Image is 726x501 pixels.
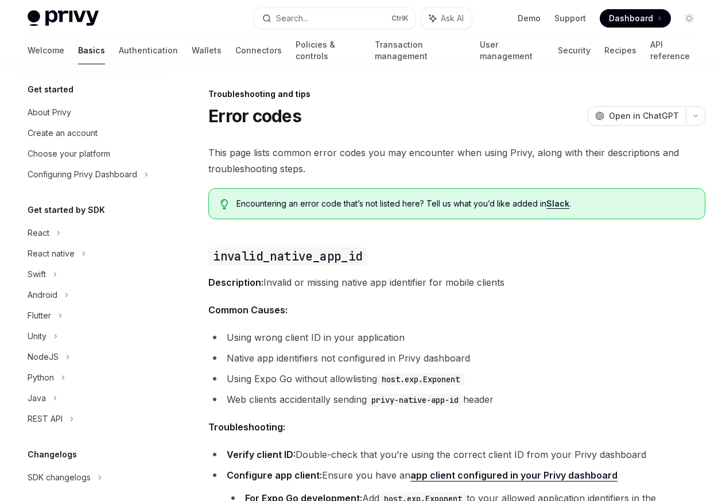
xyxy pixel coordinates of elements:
[375,37,465,64] a: Transaction management
[28,226,49,240] div: React
[235,37,282,64] a: Connectors
[480,37,545,64] a: User management
[208,421,285,433] strong: Troubleshooting:
[28,126,98,140] div: Create an account
[227,449,296,460] strong: Verify client ID:
[208,88,705,100] div: Troubleshooting and tips
[220,199,228,209] svg: Tip
[650,37,698,64] a: API reference
[28,106,71,119] div: About Privy
[208,274,705,290] span: Invalid or missing native app identifier for mobile clients
[28,247,75,261] div: React native
[28,371,54,385] div: Python
[208,247,367,265] code: invalid_native_app_id
[236,198,693,209] span: Encountering an error code that’s not listed here? Tell us what you’d like added in .
[208,145,705,177] span: This page lists common error codes you may encounter when using Privy, along with their descripti...
[254,8,416,29] button: Search...CtrlK
[609,110,679,122] span: Open in ChatGPT
[119,37,178,64] a: Authentication
[227,469,322,481] strong: Configure app client:
[604,37,636,64] a: Recipes
[28,412,63,426] div: REST API
[28,288,57,302] div: Android
[518,13,541,24] a: Demo
[558,37,591,64] a: Security
[208,371,705,387] li: Using Expo Go without allowlisting
[28,203,105,217] h5: Get started by SDK
[78,37,105,64] a: Basics
[28,329,46,343] div: Unity
[28,471,91,484] div: SDK changelogs
[609,13,653,24] span: Dashboard
[546,199,569,209] a: Slack
[18,143,165,164] a: Choose your platform
[680,9,698,28] button: Toggle dark mode
[296,37,361,64] a: Policies & controls
[28,37,64,64] a: Welcome
[18,102,165,123] a: About Privy
[208,391,705,407] li: Web clients accidentally sending header
[367,394,463,406] code: privy-native-app-id
[391,14,409,23] span: Ctrl K
[600,9,671,28] a: Dashboard
[28,309,51,323] div: Flutter
[208,329,705,345] li: Using wrong client ID in your application
[28,448,77,461] h5: Changelogs
[28,10,99,26] img: light logo
[192,37,222,64] a: Wallets
[18,123,165,143] a: Create an account
[588,106,686,126] button: Open in ChatGPT
[276,11,308,25] div: Search...
[28,391,46,405] div: Java
[28,267,46,281] div: Swift
[208,106,301,126] h1: Error codes
[377,373,464,386] code: host.exp.Exponent
[28,350,59,364] div: NodeJS
[28,168,137,181] div: Configuring Privy Dashboard
[28,147,110,161] div: Choose your platform
[208,350,705,366] li: Native app identifiers not configured in Privy dashboard
[410,469,618,481] a: app client configured in your Privy dashboard
[208,304,288,316] strong: Common Causes:
[441,13,464,24] span: Ask AI
[208,277,263,288] strong: Description:
[554,13,586,24] a: Support
[421,8,472,29] button: Ask AI
[28,83,73,96] h5: Get started
[208,446,705,463] li: Double-check that you’re using the correct client ID from your Privy dashboard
